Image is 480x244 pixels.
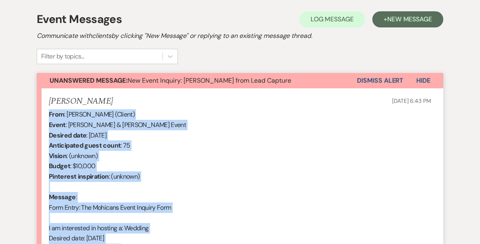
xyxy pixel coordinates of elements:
[392,97,431,104] span: [DATE] 6:43 PM
[372,11,443,27] button: +New Message
[37,11,122,28] h1: Event Messages
[50,76,127,85] strong: Unanswered Message:
[311,15,354,23] span: Log Message
[50,76,291,85] span: New Event Inquiry: [PERSON_NAME] from Lead Capture
[49,131,86,140] b: Desired date
[49,152,67,160] b: Vision
[37,31,443,41] h2: Communicate with clients by clicking "New Message" or replying to an existing message thread.
[37,73,357,88] button: Unanswered Message:New Event Inquiry: [PERSON_NAME] from Lead Capture
[416,76,430,85] span: Hide
[49,110,64,119] b: From
[49,141,121,150] b: Anticipated guest count
[357,73,403,88] button: Dismiss Alert
[299,11,365,27] button: Log Message
[49,193,76,201] b: Message
[403,73,443,88] button: Hide
[49,96,113,106] h5: [PERSON_NAME]
[387,15,432,23] span: New Message
[49,121,66,129] b: Event
[49,172,109,181] b: Pinterest inspiration
[41,52,84,61] div: Filter by topics...
[49,162,70,170] b: Budget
